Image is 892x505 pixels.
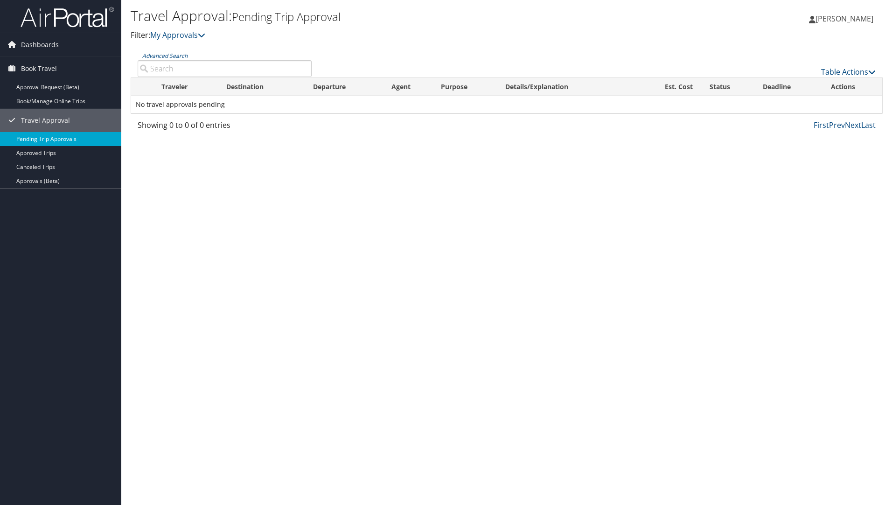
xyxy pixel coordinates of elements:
[829,120,845,130] a: Prev
[218,78,305,96] th: Destination: activate to sort column ascending
[153,78,218,96] th: Traveler: activate to sort column ascending
[815,14,873,24] span: [PERSON_NAME]
[822,78,882,96] th: Actions
[821,67,876,77] a: Table Actions
[21,57,57,80] span: Book Travel
[845,120,861,130] a: Next
[432,78,497,96] th: Purpose
[131,6,632,26] h1: Travel Approval:
[754,78,823,96] th: Deadline: activate to sort column descending
[138,60,312,77] input: Advanced Search
[131,29,632,42] p: Filter:
[150,30,205,40] a: My Approvals
[701,78,754,96] th: Status: activate to sort column ascending
[497,78,635,96] th: Details/Explanation
[809,5,883,33] a: [PERSON_NAME]
[635,78,702,96] th: Est. Cost: activate to sort column ascending
[131,96,882,113] td: No travel approvals pending
[138,119,312,135] div: Showing 0 to 0 of 0 entries
[232,9,341,24] small: Pending Trip Approval
[21,33,59,56] span: Dashboards
[383,78,433,96] th: Agent
[305,78,383,96] th: Departure: activate to sort column ascending
[21,6,114,28] img: airportal-logo.png
[21,109,70,132] span: Travel Approval
[861,120,876,130] a: Last
[142,52,188,60] a: Advanced Search
[814,120,829,130] a: First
